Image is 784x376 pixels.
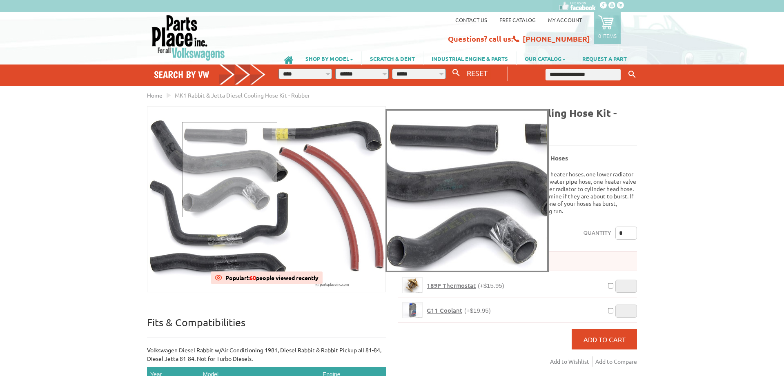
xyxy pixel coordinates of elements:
[402,277,423,293] a: 189F Thermostat
[147,107,385,292] img: MK1 Rabbit & Jetta Diesel Cooling Hose Kit - Rubber
[455,16,487,23] a: Contact us
[154,69,266,80] h4: Search by VW
[147,346,386,363] p: Volkswagen Diesel Rabbit w/Air Conditioning 1981, Diesel Rabbit & Rabbit Pickup all 81-84, Diesel...
[584,335,626,343] span: Add to Cart
[598,32,617,39] p: 0 items
[464,307,491,314] span: (+$19.95)
[574,51,635,65] a: REQUEST A PART
[467,69,488,77] span: RESET
[147,316,386,338] p: Fits & Compatibilities
[297,51,361,65] a: SHOP BY MODEL
[478,282,504,289] span: (+$15.95)
[427,281,476,289] span: 189F Thermostat
[517,51,574,65] a: OUR CATALOG
[427,306,462,314] span: G11 Coolant
[499,16,536,23] a: Free Catalog
[548,16,582,23] a: My Account
[595,356,637,367] a: Add to Compare
[147,91,163,99] a: Home
[594,12,621,44] a: 0 items
[362,51,423,65] a: SCRATCH & DENT
[427,307,491,314] a: G11 Coolant(+$19.95)
[463,67,491,79] button: RESET
[584,227,611,240] label: Quantity
[550,356,592,367] a: Add to Wishlist
[403,303,422,318] img: G11 Coolant
[449,67,463,79] button: Search By VW...
[423,51,516,65] a: INDUSTRIAL ENGINE & PARTS
[175,91,310,99] span: MK1 Rabbit & Jetta Diesel Cooling Hose Kit - Rubber
[626,68,638,81] button: Keyword Search
[398,106,617,133] b: MK1 Rabbit & Jetta Diesel Cooling Hose Kit - Rubber
[151,14,226,61] img: Parts Place Inc!
[427,282,504,289] a: 189F Thermostat(+$15.95)
[572,329,637,349] button: Add to Cart
[403,278,422,293] img: 189F Thermostat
